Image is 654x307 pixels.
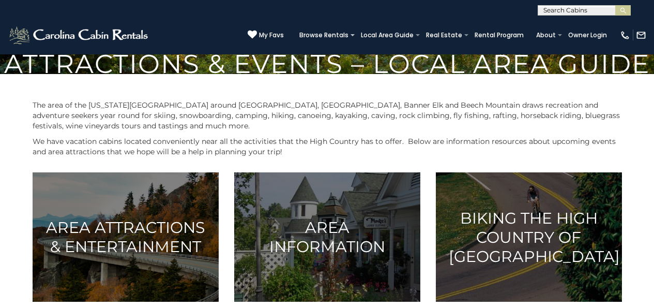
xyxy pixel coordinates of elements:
img: mail-regular-white.png [636,30,646,40]
a: Rental Program [469,28,529,42]
a: About [531,28,561,42]
a: Area Information [234,172,420,302]
a: My Favs [248,30,284,40]
a: Local Area Guide [356,28,419,42]
a: Owner Login [563,28,612,42]
span: My Favs [259,31,284,40]
h3: Area Information [247,218,407,256]
img: phone-regular-white.png [620,30,630,40]
a: Area Attractions & Entertainment [33,172,219,302]
h3: Area Attractions & Entertainment [45,218,206,256]
a: Biking the High Country of [GEOGRAPHIC_DATA] [436,172,622,302]
a: Real Estate [421,28,467,42]
h3: Biking the High Country of [GEOGRAPHIC_DATA] [449,208,609,266]
p: We have vacation cabins located conveniently near all the activities that the High Country has to... [33,136,622,157]
img: White-1-2.png [8,25,151,46]
a: Browse Rentals [294,28,354,42]
p: The area of the [US_STATE][GEOGRAPHIC_DATA] around [GEOGRAPHIC_DATA], [GEOGRAPHIC_DATA], Banner E... [33,100,622,131]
